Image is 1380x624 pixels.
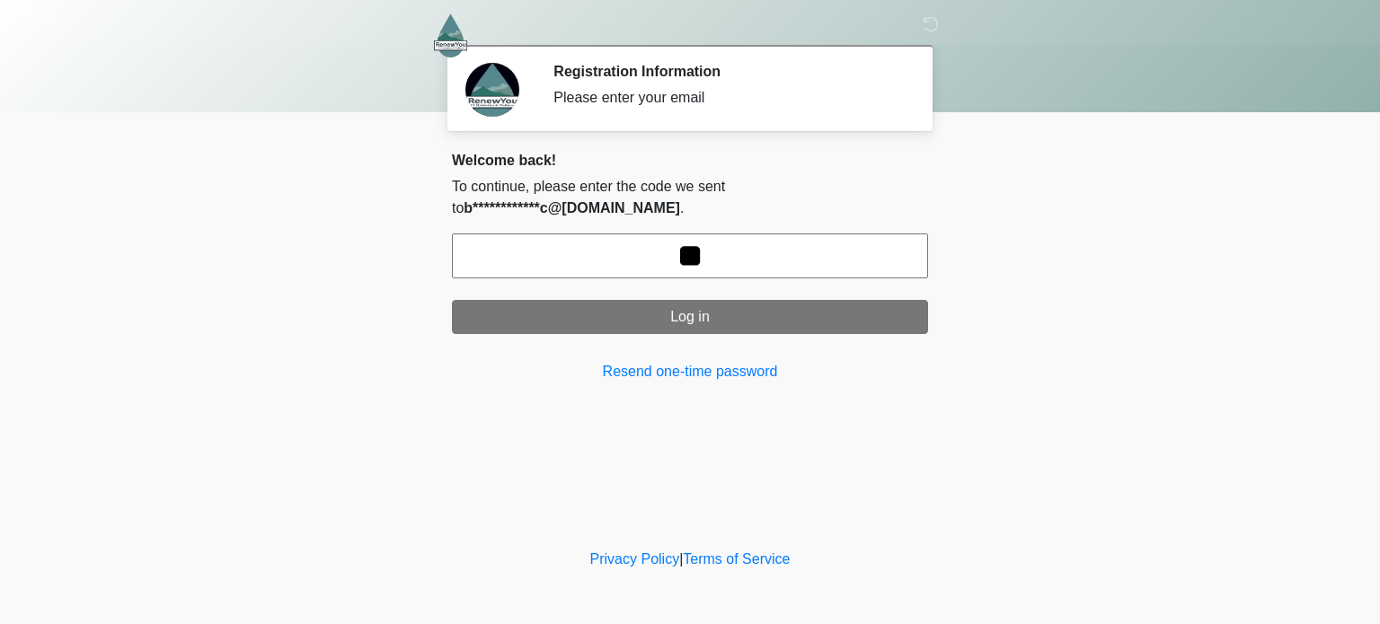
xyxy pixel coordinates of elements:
a: | [679,551,683,567]
a: Privacy Policy [590,551,680,567]
img: Agent Avatar [465,63,519,117]
img: RenewYou IV Hydration and Wellness Logo [434,13,467,57]
button: Log in [452,300,928,334]
a: Resend one-time password [452,361,928,382]
a: Terms of Service [683,551,790,567]
h2: Registration Information [553,63,901,80]
p: To continue, please enter the code we sent to . [452,176,928,219]
h2: Welcome back! [452,152,928,169]
div: Please enter your email [553,87,901,109]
